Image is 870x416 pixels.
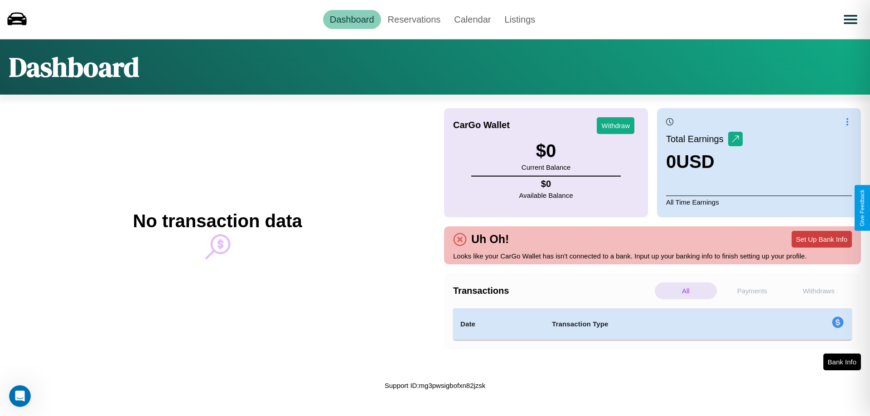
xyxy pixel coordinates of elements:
[522,161,570,173] p: Current Balance
[453,286,652,296] h4: Transactions
[823,354,861,370] button: Bank Info
[792,231,852,248] button: Set Up Bank Info
[453,308,852,340] table: simple table
[859,190,865,226] div: Give Feedback
[552,319,758,330] h4: Transaction Type
[9,48,139,86] h1: Dashboard
[453,120,510,130] h4: CarGo Wallet
[655,282,717,299] p: All
[447,10,498,29] a: Calendar
[467,233,513,246] h4: Uh Oh!
[666,152,743,172] h3: 0 USD
[9,385,31,407] iframe: Intercom live chat
[519,179,573,189] h4: $ 0
[519,189,573,201] p: Available Balance
[721,282,783,299] p: Payments
[385,379,486,392] p: Support ID: mg3pwsigbofxn82jzsk
[838,7,863,32] button: Open menu
[133,211,302,231] h2: No transaction data
[522,141,570,161] h3: $ 0
[460,319,537,330] h4: Date
[453,250,852,262] p: Looks like your CarGo Wallet has isn't connected to a bank. Input up your banking info to finish ...
[323,10,381,29] a: Dashboard
[666,196,852,208] p: All Time Earnings
[597,117,634,134] button: Withdraw
[666,131,728,147] p: Total Earnings
[381,10,448,29] a: Reservations
[788,282,850,299] p: Withdraws
[498,10,542,29] a: Listings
